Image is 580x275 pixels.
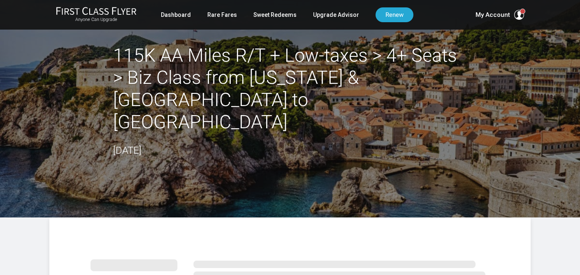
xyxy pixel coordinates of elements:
a: First Class FlyerAnyone Can Upgrade [56,7,137,23]
a: Sweet Redeems [253,7,297,22]
time: [DATE] [113,145,142,156]
button: My Account [476,10,524,20]
a: Dashboard [161,7,191,22]
a: Upgrade Advisor [313,7,359,22]
span: My Account [476,10,510,20]
small: Anyone Can Upgrade [56,17,137,23]
img: First Class Flyer [56,7,137,15]
a: Renew [376,7,413,22]
a: Rare Fares [207,7,237,22]
h2: 115K AA Miles R/T + Low-taxes > 4+ Seats > Biz Class from [US_STATE] & [GEOGRAPHIC_DATA] to [GEOG... [113,44,467,133]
